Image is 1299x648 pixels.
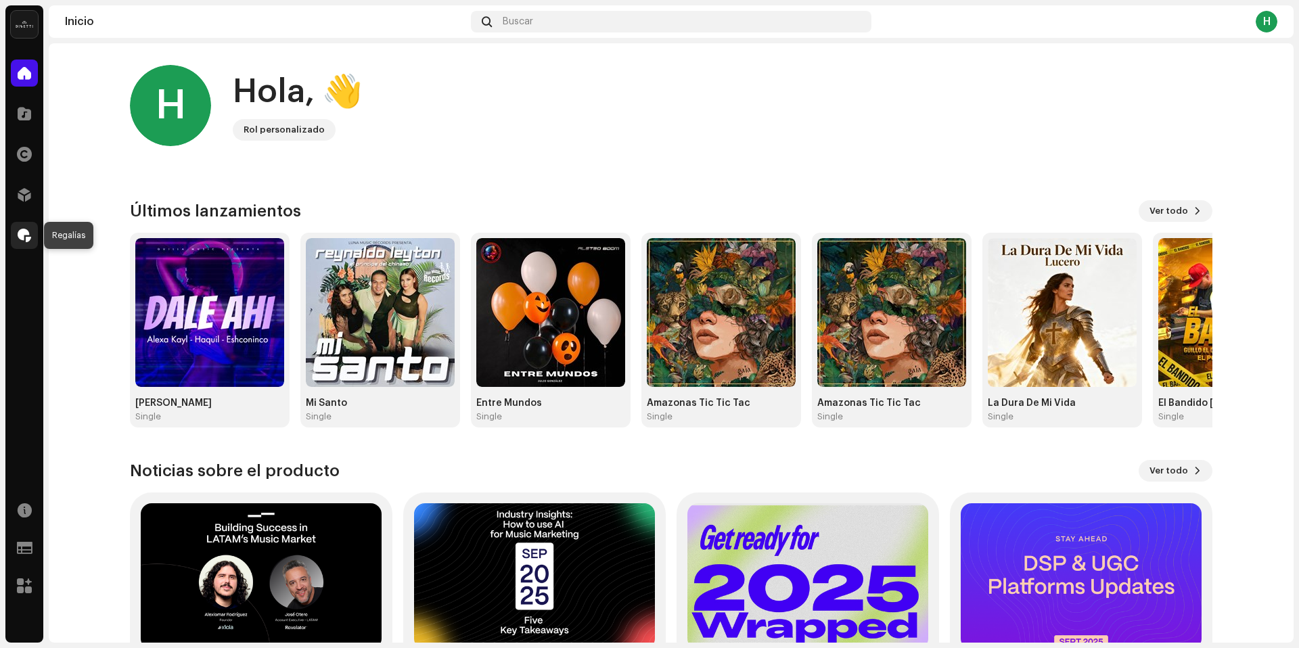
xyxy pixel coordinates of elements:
img: 8821f802-0255-432e-ba87-683d734d399a [135,238,284,387]
div: Rol personalizado [244,122,325,138]
div: Hola, 👋 [233,70,363,114]
div: Single [135,411,161,422]
div: Single [647,411,673,422]
div: Single [306,411,332,422]
div: Single [1158,411,1184,422]
div: Single [476,411,502,422]
div: H [1256,11,1277,32]
span: Ver todo [1149,198,1188,225]
div: Amazonas Tic Tic Tac [647,398,796,409]
div: [PERSON_NAME] [135,398,284,409]
div: Entre Mundos [476,398,625,409]
div: La Dura De Mi Vida [988,398,1137,409]
button: Ver todo [1139,200,1212,222]
button: Ver todo [1139,460,1212,482]
div: Single [817,411,843,422]
span: Ver todo [1149,457,1188,484]
img: a348a223-4f48-468c-b905-8d0330dbf269 [306,238,455,387]
h3: Noticias sobre el producto [130,460,340,482]
img: 56eb8a93-d737-48d9-94a1-5865d3351d00 [817,238,966,387]
div: Single [988,411,1013,422]
div: H [130,65,211,146]
img: aeffddb0-130b-40bd-9008-a950ce3b2b83 [647,238,796,387]
div: Amazonas Tic Tic Tac [817,398,966,409]
h3: Últimos lanzamientos [130,200,301,222]
div: Mi Santo [306,398,455,409]
div: Inicio [65,16,465,27]
span: Buscar [503,16,533,27]
img: 02a7c2d3-3c89-4098-b12f-2ff2945c95ee [11,11,38,38]
img: 5c8e1406-cb14-4408-89a5-298a414d95cb [988,238,1137,387]
img: f7a45927-0bb8-4ef9-a408-a1eb81e8e6e9 [476,238,625,387]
